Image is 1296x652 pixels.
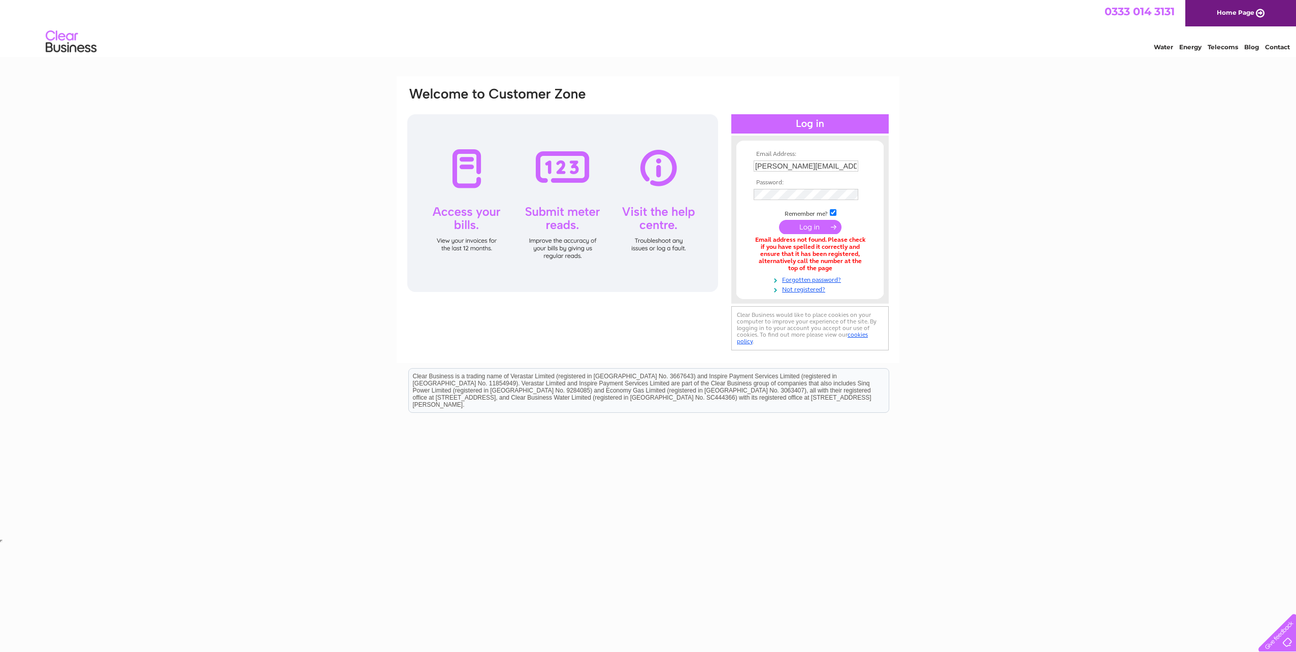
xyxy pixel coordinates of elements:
[754,274,869,284] a: Forgotten password?
[1154,43,1173,51] a: Water
[737,331,868,345] a: cookies policy
[409,6,889,49] div: Clear Business is a trading name of Verastar Limited (registered in [GEOGRAPHIC_DATA] No. 3667643...
[1244,43,1259,51] a: Blog
[751,208,869,218] td: Remember me?
[1179,43,1202,51] a: Energy
[731,306,889,350] div: Clear Business would like to place cookies on your computer to improve your experience of the sit...
[1105,5,1175,18] a: 0333 014 3131
[779,220,841,234] input: Submit
[45,26,97,57] img: logo.png
[754,237,866,272] div: Email address not found. Please check if you have spelled it correctly and ensure that it has bee...
[751,179,869,186] th: Password:
[751,151,869,158] th: Email Address:
[754,284,869,294] a: Not registered?
[1265,43,1290,51] a: Contact
[1208,43,1238,51] a: Telecoms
